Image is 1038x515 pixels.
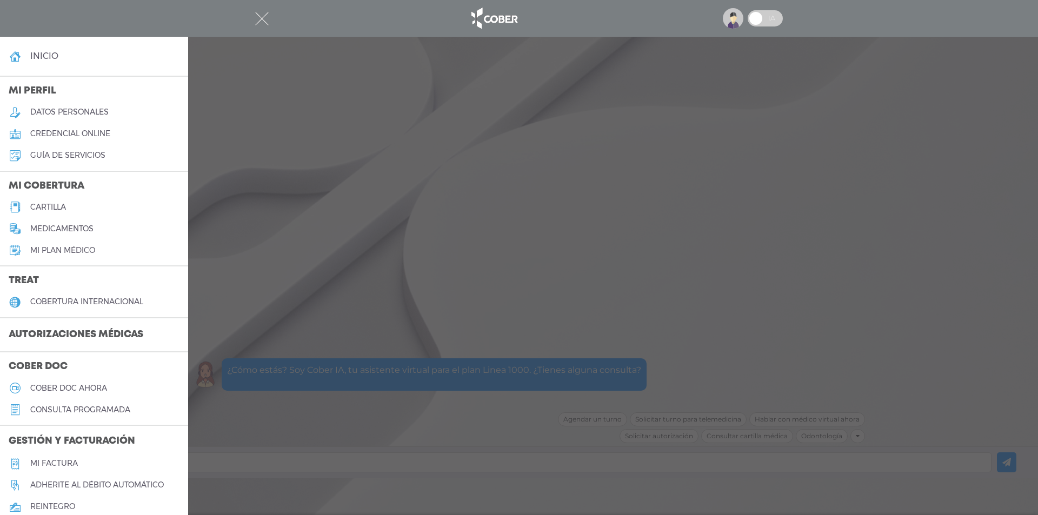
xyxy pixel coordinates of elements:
h5: guía de servicios [30,151,105,160]
h5: Cober doc ahora [30,384,107,393]
h5: datos personales [30,108,109,117]
h5: Mi factura [30,459,78,468]
h5: reintegro [30,502,75,511]
img: logo_cober_home-white.png [465,5,522,31]
h5: Mi plan médico [30,246,95,255]
h5: Adherite al débito automático [30,480,164,490]
img: Cober_menu-close-white.svg [255,12,269,25]
h5: medicamentos [30,224,94,233]
h5: cartilla [30,203,66,212]
img: profile-placeholder.svg [723,8,743,29]
h5: cobertura internacional [30,297,143,306]
h5: credencial online [30,129,110,138]
h5: consulta programada [30,405,130,414]
h4: inicio [30,51,58,61]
